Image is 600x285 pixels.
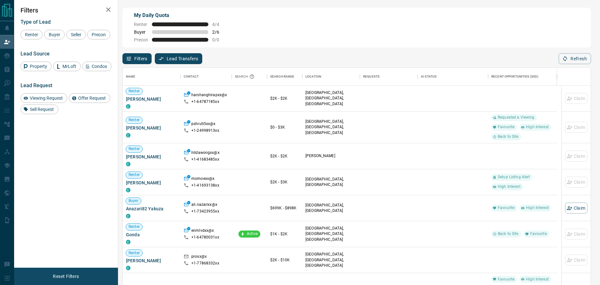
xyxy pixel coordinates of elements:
div: Location [305,68,321,86]
span: Renter [126,250,142,256]
span: MrLoft [60,64,79,69]
div: Search [235,68,256,86]
span: Renter [134,22,148,27]
p: hildawongxx@x [191,150,220,157]
span: Seller [69,32,84,37]
p: +1- 73423955xx [191,209,219,214]
p: ali.nazarixx@x [191,202,217,209]
div: condos.ca [126,188,130,192]
p: +1- 41693138xx [191,183,219,188]
p: [GEOGRAPHIC_DATA], [GEOGRAPHIC_DATA], [GEOGRAPHIC_DATA] [305,90,357,106]
p: $2K - $2K [270,153,299,159]
div: Recent Opportunities (30d) [488,68,557,86]
div: Name [123,68,180,86]
span: Active [244,231,260,237]
div: Offer Request [69,93,110,103]
span: [PERSON_NAME] [126,96,177,102]
span: High Interest [495,184,523,189]
div: Recent Opportunities (30d) [491,68,538,86]
span: [PERSON_NAME] [126,257,177,264]
span: Setup Listing Alert [495,174,532,180]
span: 0 / 0 [212,37,226,42]
span: Offer Request [76,96,108,101]
span: Renter [126,88,142,94]
p: [GEOGRAPHIC_DATA], [GEOGRAPHIC_DATA], [GEOGRAPHIC_DATA] [305,226,357,242]
span: Favourite [528,231,549,237]
h2: Filters [21,6,112,14]
div: Seller [66,30,86,39]
span: Condos [89,64,109,69]
p: +1- 64787185xx [191,99,219,105]
span: 4 / 4 [212,22,226,27]
p: enmlvdxx@x [191,228,214,235]
span: Lead Request [21,82,52,88]
span: Renter [126,146,142,152]
button: Lead Transfers [155,53,203,64]
span: Anazari82 Yakuza [126,205,177,212]
p: [GEOGRAPHIC_DATA], [GEOGRAPHIC_DATA], [GEOGRAPHIC_DATA] [305,252,357,268]
p: harshanghirapxx@x [191,92,227,99]
p: momoexx@x [191,176,214,183]
div: Search Range [267,68,302,86]
span: Buyer [46,32,63,37]
p: +1- 41683485xx [191,157,219,162]
span: Precon [89,32,108,37]
span: Lead Source [21,51,50,57]
p: $2K - $10K [270,257,299,263]
p: $0 - $3K [270,124,299,130]
p: pshruti5xx@x [191,121,216,128]
span: Back to Site [495,231,521,237]
span: High Interest [523,277,551,282]
div: Name [126,68,136,86]
p: [GEOGRAPHIC_DATA], [GEOGRAPHIC_DATA] [305,177,357,188]
span: [PERSON_NAME] [126,180,177,186]
p: +1- 24998913xx [191,128,219,133]
span: Precon [134,37,148,42]
p: [GEOGRAPHIC_DATA], [GEOGRAPHIC_DATA] [305,203,357,214]
span: Sell Request [28,107,56,112]
p: +1- 64780031xx [191,235,219,240]
p: proxx@x [191,254,207,261]
div: MrLoft [53,62,81,71]
p: +1- 77868332xx [191,261,219,266]
div: Requests [360,68,418,86]
div: AI Status [418,68,488,86]
button: Refresh [559,53,591,64]
button: Claim [565,203,587,214]
div: Condos [82,62,112,71]
span: [PERSON_NAME] [126,125,177,131]
span: Renter [126,224,142,230]
span: High Interest [523,124,551,130]
div: Sell Request [21,105,58,114]
div: Buyer [44,30,65,39]
div: condos.ca [126,162,130,166]
div: condos.ca [126,240,130,244]
span: Viewing Request [28,96,65,101]
div: condos.ca [126,133,130,138]
span: Renter [126,172,142,178]
p: $1K - $2K [270,231,299,237]
span: Renter [23,32,40,37]
span: Favourite [495,205,517,211]
button: Filters [122,53,152,64]
span: Gonda [126,231,177,238]
span: Favourite [495,277,517,282]
p: $699K - $898K [270,205,299,211]
span: 2 / 6 [212,29,226,35]
div: condos.ca [126,104,130,109]
div: Requests [363,68,379,86]
p: [PERSON_NAME] [305,153,357,159]
div: AI Status [421,68,437,86]
p: $2K - $2K [270,96,299,101]
span: High Interest [523,205,551,211]
span: Property [28,64,49,69]
span: [PERSON_NAME] [126,154,177,160]
p: [GEOGRAPHIC_DATA], [GEOGRAPHIC_DATA], [GEOGRAPHIC_DATA] [305,119,357,135]
div: Viewing Request [21,93,67,103]
div: condos.ca [126,266,130,270]
span: Buyer [134,29,148,35]
span: Renter [126,117,142,123]
div: condos.ca [126,214,130,218]
span: Type of Lead [21,19,51,25]
p: $2K - $3K [270,179,299,185]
